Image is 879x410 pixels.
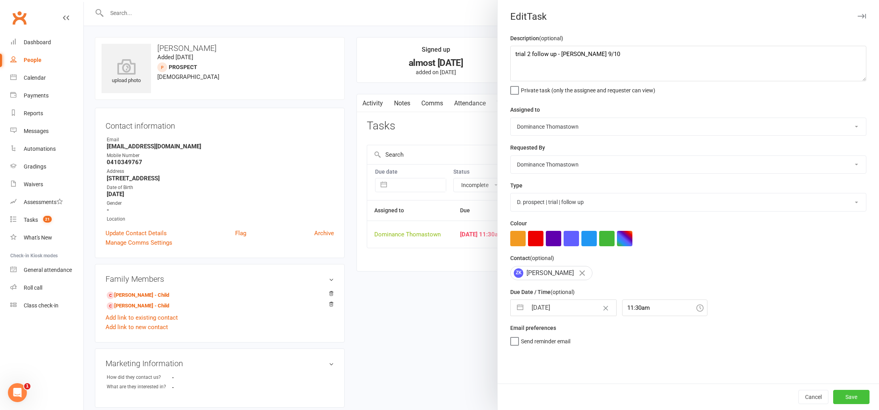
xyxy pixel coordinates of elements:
[521,335,570,344] span: Send reminder email
[521,84,655,94] span: Private task (only the assignee and requester can view)
[24,267,72,273] div: General attendance
[510,266,592,280] div: [PERSON_NAME]
[24,128,49,134] div: Messages
[510,34,563,43] label: Description
[510,181,522,190] label: Type
[10,229,83,247] a: What's New
[10,193,83,211] a: Assessments
[510,324,556,332] label: Email preferences
[10,211,83,229] a: Tasks 21
[510,46,866,81] textarea: trial 2 follow up - [PERSON_NAME] 9/10
[510,254,554,262] label: Contact
[510,219,527,228] label: Colour
[24,217,38,223] div: Tasks
[24,285,42,291] div: Roll call
[10,158,83,176] a: Gradings
[8,383,27,402] iframe: Intercom live chat
[24,163,46,170] div: Gradings
[24,75,46,81] div: Calendar
[10,69,83,87] a: Calendar
[510,143,545,152] label: Requested By
[24,146,56,152] div: Automations
[498,11,879,22] div: Edit Task
[24,39,51,45] div: Dashboard
[530,255,554,261] small: (optional)
[10,122,83,140] a: Messages
[24,110,43,116] div: Reports
[10,51,83,69] a: People
[551,289,575,295] small: (optional)
[510,288,575,296] label: Due Date / Time
[9,8,29,28] a: Clubworx
[24,57,41,63] div: People
[10,140,83,158] a: Automations
[43,216,52,223] span: 21
[10,279,83,297] a: Roll call
[24,302,58,309] div: Class check-in
[10,87,83,105] a: Payments
[10,297,83,315] a: Class kiosk mode
[798,390,828,404] button: Cancel
[24,181,43,187] div: Waivers
[599,300,613,315] button: Clear Date
[24,383,30,389] span: 1
[24,199,63,205] div: Assessments
[514,268,523,278] span: ZK
[539,35,563,41] small: (optional)
[24,92,49,99] div: Payments
[10,176,83,193] a: Waivers
[10,34,83,51] a: Dashboard
[10,105,83,122] a: Reports
[510,105,540,114] label: Assigned to
[833,390,870,404] button: Save
[24,234,52,241] div: What's New
[10,261,83,279] a: General attendance kiosk mode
